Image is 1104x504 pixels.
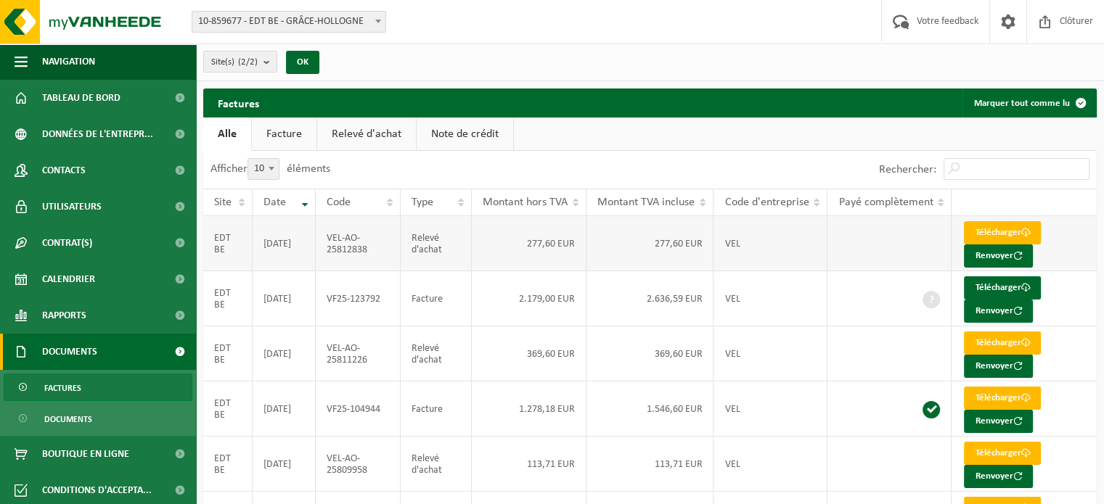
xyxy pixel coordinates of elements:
a: Factures [4,373,192,401]
td: VEL [713,437,827,492]
span: Type [412,197,433,208]
span: Contacts [42,152,86,189]
td: 1.278,18 EUR [472,381,587,437]
span: Date [263,197,286,208]
button: OK [286,51,319,74]
a: Télécharger [964,387,1041,410]
span: Contrat(s) [42,225,92,261]
span: Documents [42,334,97,370]
a: Relevé d'achat [317,117,416,151]
button: Renvoyer [964,410,1033,433]
span: Navigation [42,44,95,80]
span: 10 [248,159,279,179]
span: 10 [248,158,279,180]
span: Site(s) [211,51,258,73]
label: Rechercher: [879,164,936,175]
a: Note de crédit [417,117,513,151]
span: Code [327,197,351,208]
span: Tableau de bord [42,80,120,116]
td: Facture [401,271,472,326]
a: Télécharger [964,442,1041,465]
td: 2.636,59 EUR [586,271,713,326]
h2: Factures [203,88,274,117]
td: EDT BE [203,326,253,381]
span: Rapports [42,297,86,334]
td: 113,71 EUR [586,437,713,492]
td: EDT BE [203,381,253,437]
td: [DATE] [253,381,316,437]
a: Télécharger [964,221,1041,244]
td: VEL-AO-25811226 [316,326,400,381]
td: 369,60 EUR [472,326,587,381]
span: Factures [44,374,81,402]
td: 2.179,00 EUR [472,271,587,326]
button: Site(s)(2/2) [203,51,277,73]
td: [DATE] [253,326,316,381]
span: Calendrier [42,261,95,297]
td: 277,60 EUR [586,216,713,271]
button: Renvoyer [964,244,1033,268]
span: Données de l'entrepr... [42,116,153,152]
count: (2/2) [238,57,258,67]
td: VEL [713,381,827,437]
span: Code d'entreprise [724,197,809,208]
span: Montant TVA incluse [597,197,695,208]
td: 1.546,60 EUR [586,381,713,437]
td: EDT BE [203,271,253,326]
td: VEL [713,326,827,381]
td: VF25-123792 [316,271,400,326]
span: Boutique en ligne [42,436,129,472]
span: Utilisateurs [42,189,102,225]
td: 369,60 EUR [586,326,713,381]
a: Documents [4,405,192,432]
td: 277,60 EUR [472,216,587,271]
a: Télécharger [964,331,1041,355]
td: [DATE] [253,437,316,492]
a: Facture [252,117,316,151]
td: VEL-AO-25812838 [316,216,400,271]
td: VEL [713,271,827,326]
td: [DATE] [253,271,316,326]
td: VEL-AO-25809958 [316,437,400,492]
td: Relevé d'achat [401,437,472,492]
td: VEL [713,216,827,271]
button: Renvoyer [964,299,1033,323]
button: Renvoyer [964,355,1033,378]
span: 10-859677 - EDT BE - GRÂCE-HOLLOGNE [192,12,385,32]
button: Renvoyer [964,465,1033,488]
td: Facture [401,381,472,437]
a: Télécharger [964,276,1041,299]
a: Alle [203,117,251,151]
button: Marquer tout comme lu [962,88,1095,117]
td: 113,71 EUR [472,437,587,492]
td: Relevé d'achat [401,216,472,271]
span: Montant hors TVA [483,197,568,208]
td: EDT BE [203,437,253,492]
label: Afficher éléments [210,163,330,175]
td: EDT BE [203,216,253,271]
span: Documents [44,405,92,433]
td: Relevé d'achat [401,326,472,381]
span: 10-859677 - EDT BE - GRÂCE-HOLLOGNE [192,11,386,33]
td: VF25-104944 [316,381,400,437]
span: Payé complètement [838,197,933,208]
td: [DATE] [253,216,316,271]
span: Site [214,197,232,208]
